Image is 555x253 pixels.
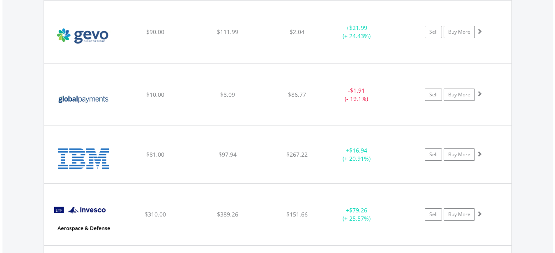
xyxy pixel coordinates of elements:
[349,146,367,154] span: $16.94
[425,26,442,38] a: Sell
[288,91,306,98] span: $86.77
[425,208,442,221] a: Sell
[48,11,119,61] img: EQU.US.GEVO.png
[217,28,238,36] span: $111.99
[425,89,442,101] a: Sell
[444,208,475,221] a: Buy More
[444,26,475,38] a: Buy More
[217,210,238,218] span: $389.26
[444,89,475,101] a: Buy More
[48,194,119,243] img: EQU.US.PPA.png
[425,148,442,161] a: Sell
[146,28,164,36] span: $90.00
[286,150,308,158] span: $267.22
[145,210,166,218] span: $310.00
[219,150,237,158] span: $97.94
[349,24,367,32] span: $21.99
[48,74,119,123] img: EQU.US.GPN.png
[290,28,304,36] span: $2.04
[326,146,388,163] div: + (+ 20.91%)
[220,91,235,98] span: $8.09
[48,137,119,181] img: EQU.US.IBM.png
[444,148,475,161] a: Buy More
[146,150,164,158] span: $81.00
[326,206,388,223] div: + (+ 25.57%)
[286,210,308,218] span: $151.66
[146,91,164,98] span: $10.00
[349,206,367,214] span: $79.26
[326,24,388,40] div: + (+ 24.43%)
[350,87,365,94] span: $1.91
[326,87,388,103] div: - (- 19.1%)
